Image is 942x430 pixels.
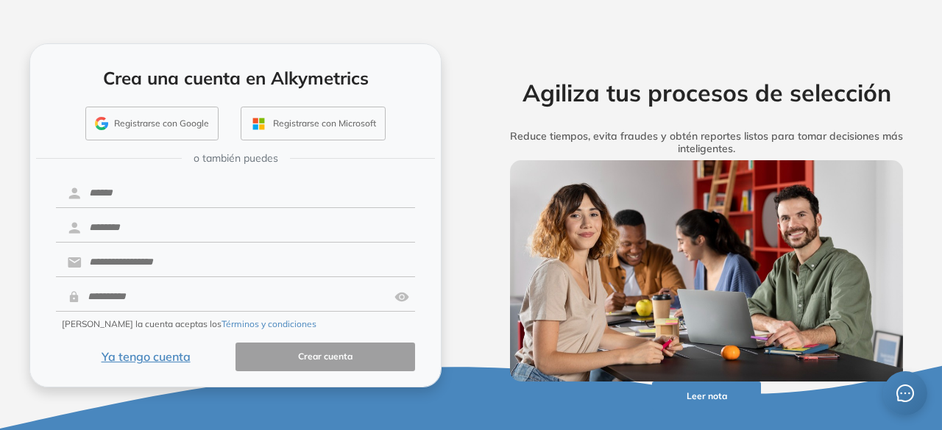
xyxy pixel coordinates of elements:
[222,318,316,331] button: Términos y condiciones
[394,283,409,311] img: asd
[62,318,316,331] span: [PERSON_NAME] la cuenta aceptas los
[36,32,435,45] h5: Medimos habilidades, entrenamos equipos
[510,160,904,381] img: img-more-info
[194,151,278,166] span: o también puedes
[56,343,235,371] button: Ya tengo cuenta
[85,107,219,140] button: Registrarse con Google
[488,130,925,155] h5: Reduce tiempos, evita fraudes y obtén reportes listos para tomar decisiones más inteligentes.
[241,107,386,140] button: Registrarse con Microsoft
[896,384,914,402] span: message
[95,117,108,130] img: GMAIL_ICON
[652,381,762,410] button: Leer nota
[250,115,267,132] img: OUTLOOK_ICON
[49,68,422,89] h4: Crea una cuenta en Alkymetrics
[488,79,925,107] h2: Agiliza tus procesos de selección
[235,343,415,371] button: Crear cuenta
